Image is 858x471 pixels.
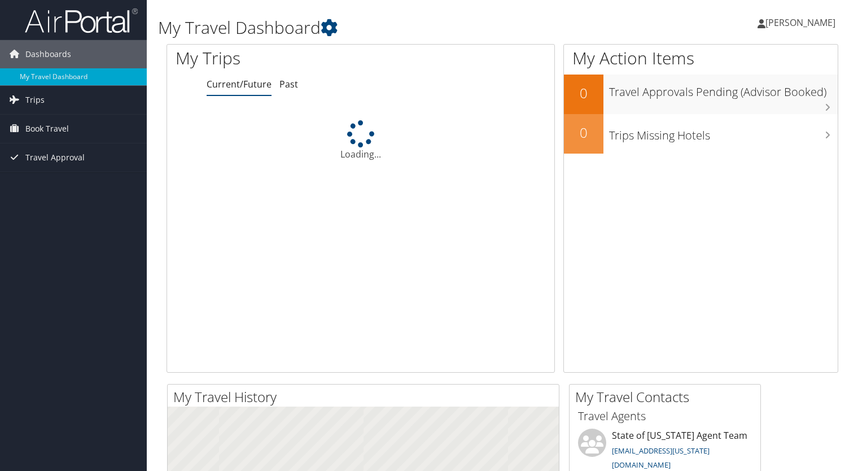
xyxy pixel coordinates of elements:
span: Trips [25,86,45,114]
a: 0Trips Missing Hotels [564,114,838,154]
h2: 0 [564,84,603,103]
h1: My Action Items [564,46,838,70]
span: Book Travel [25,115,69,143]
h3: Travel Approvals Pending (Advisor Booked) [609,78,838,100]
img: airportal-logo.png [25,7,138,34]
div: Loading... [167,120,554,161]
span: [PERSON_NAME] [765,16,835,29]
span: Dashboards [25,40,71,68]
a: [PERSON_NAME] [758,6,847,40]
h3: Trips Missing Hotels [609,122,838,143]
h2: 0 [564,123,603,142]
a: [EMAIL_ADDRESS][US_STATE][DOMAIN_NAME] [612,446,710,470]
h3: Travel Agents [578,408,752,424]
a: 0Travel Approvals Pending (Advisor Booked) [564,75,838,114]
span: Travel Approval [25,143,85,172]
h1: My Travel Dashboard [158,16,617,40]
h2: My Travel History [173,387,559,407]
a: Current/Future [207,78,272,90]
a: Past [279,78,298,90]
h1: My Trips [176,46,384,70]
h2: My Travel Contacts [575,387,760,407]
